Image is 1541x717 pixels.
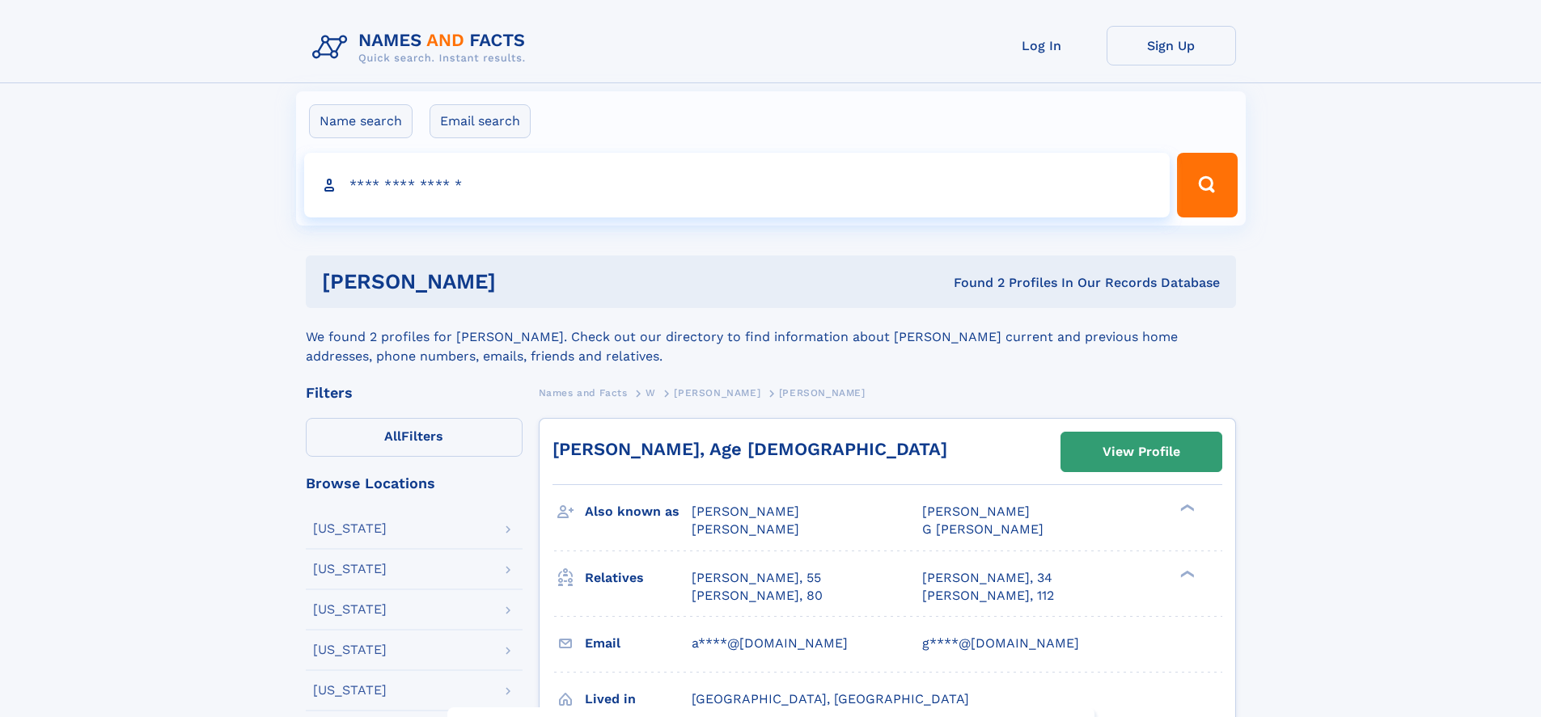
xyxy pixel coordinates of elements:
[692,569,821,587] a: [PERSON_NAME], 55
[306,418,523,457] label: Filters
[674,387,760,399] span: [PERSON_NAME]
[1061,432,1221,471] a: View Profile
[779,387,866,399] span: [PERSON_NAME]
[306,308,1236,366] div: We found 2 profiles for [PERSON_NAME]. Check out our directory to find information about [PERSON_...
[646,382,656,403] a: W
[322,272,725,292] h1: [PERSON_NAME]
[313,643,387,656] div: [US_STATE]
[1107,26,1236,65] a: Sign Up
[313,684,387,697] div: [US_STATE]
[313,563,387,576] div: [US_STATE]
[384,428,401,444] span: All
[430,104,531,138] label: Email search
[313,522,387,535] div: [US_STATE]
[692,587,823,605] a: [PERSON_NAME], 80
[692,691,969,706] span: [GEOGRAPHIC_DATA], [GEOGRAPHIC_DATA]
[309,104,413,138] label: Name search
[922,504,1030,519] span: [PERSON_NAME]
[1176,503,1196,513] div: ❯
[977,26,1107,65] a: Log In
[1176,568,1196,579] div: ❯
[313,603,387,616] div: [US_STATE]
[539,382,628,403] a: Names and Facts
[585,685,692,713] h3: Lived in
[552,439,947,459] a: [PERSON_NAME], Age [DEMOGRAPHIC_DATA]
[922,569,1052,587] a: [PERSON_NAME], 34
[306,476,523,491] div: Browse Locations
[692,504,799,519] span: [PERSON_NAME]
[306,26,539,70] img: Logo Names and Facts
[585,630,692,657] h3: Email
[1103,433,1180,470] div: View Profile
[585,498,692,525] h3: Also known as
[692,521,799,537] span: [PERSON_NAME]
[1177,153,1237,217] button: Search Button
[585,564,692,592] h3: Relatives
[725,274,1220,292] div: Found 2 Profiles In Our Records Database
[922,521,1044,537] span: G [PERSON_NAME]
[922,587,1054,605] a: [PERSON_NAME], 112
[304,153,1171,217] input: search input
[646,387,656,399] span: W
[306,386,523,400] div: Filters
[674,382,760,403] a: [PERSON_NAME]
